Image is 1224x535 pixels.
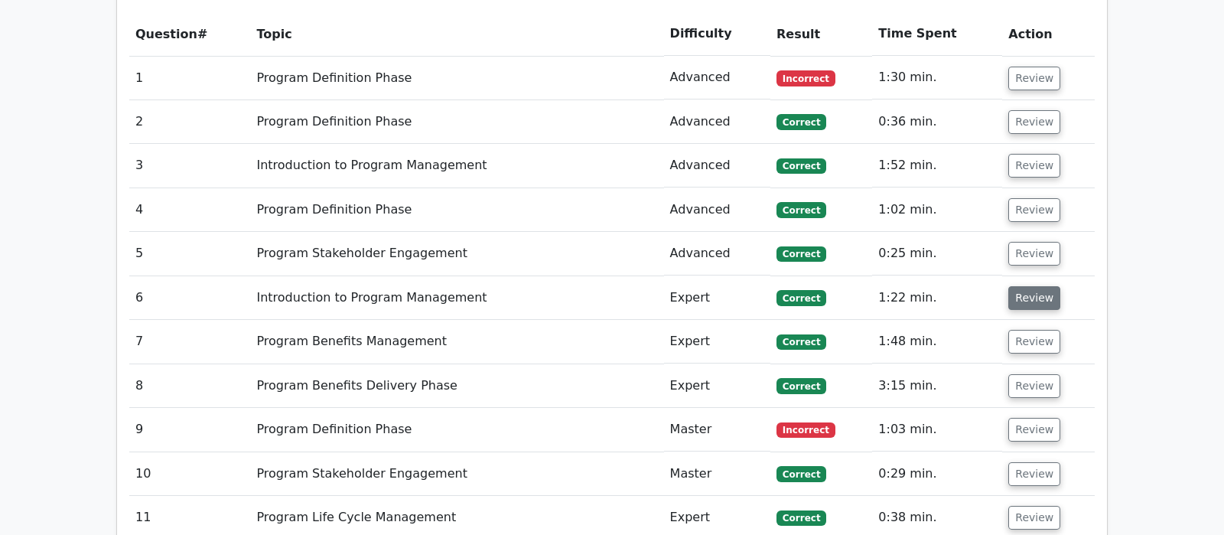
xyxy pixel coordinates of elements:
span: Correct [776,511,826,526]
span: Correct [776,246,826,262]
span: Correct [776,114,826,129]
td: 10 [129,452,250,496]
td: 9 [129,408,250,452]
td: Advanced [664,100,770,144]
td: 1:22 min. [872,276,1002,320]
span: Incorrect [776,70,835,86]
td: Master [664,452,770,496]
td: Advanced [664,232,770,276]
button: Review [1008,67,1060,90]
td: Advanced [664,188,770,232]
button: Review [1008,242,1060,266]
td: 2 [129,100,250,144]
td: Program Definition Phase [250,56,663,99]
button: Review [1008,374,1060,398]
td: 3 [129,144,250,188]
span: Correct [776,466,826,481]
td: 7 [129,320,250,364]
td: Introduction to Program Management [250,276,663,320]
button: Review [1008,286,1060,310]
td: Master [664,408,770,452]
span: Correct [776,158,826,174]
td: 1 [129,56,250,99]
th: Time Spent [872,12,1002,56]
td: 8 [129,364,250,408]
span: Correct [776,290,826,305]
td: 1:30 min. [872,56,1002,99]
th: # [129,12,250,56]
th: Topic [250,12,663,56]
th: Result [770,12,872,56]
th: Action [1002,12,1095,56]
td: Program Definition Phase [250,100,663,144]
button: Review [1008,198,1060,222]
td: 0:25 min. [872,232,1002,276]
span: Incorrect [776,422,835,438]
td: Program Stakeholder Engagement [250,232,663,276]
td: Program Definition Phase [250,188,663,232]
td: Expert [664,320,770,364]
td: 0:29 min. [872,452,1002,496]
td: Expert [664,364,770,408]
button: Review [1008,418,1060,442]
td: 1:52 min. [872,144,1002,188]
td: Program Stakeholder Engagement [250,452,663,496]
td: Advanced [664,144,770,188]
td: 1:48 min. [872,320,1002,364]
button: Review [1008,154,1060,178]
td: 1:03 min. [872,408,1002,452]
th: Difficulty [664,12,770,56]
td: 3:15 min. [872,364,1002,408]
td: 0:36 min. [872,100,1002,144]
span: Question [135,27,197,41]
button: Review [1008,506,1060,530]
td: Program Benefits Delivery Phase [250,364,663,408]
td: Program Benefits Management [250,320,663,364]
span: Correct [776,334,826,350]
button: Review [1008,330,1060,354]
td: 6 [129,276,250,320]
span: Correct [776,378,826,393]
td: 5 [129,232,250,276]
td: 4 [129,188,250,232]
span: Correct [776,202,826,217]
td: Advanced [664,56,770,99]
button: Review [1008,110,1060,134]
td: Introduction to Program Management [250,144,663,188]
td: Expert [664,276,770,320]
td: 1:02 min. [872,188,1002,232]
td: Program Definition Phase [250,408,663,452]
button: Review [1008,462,1060,486]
